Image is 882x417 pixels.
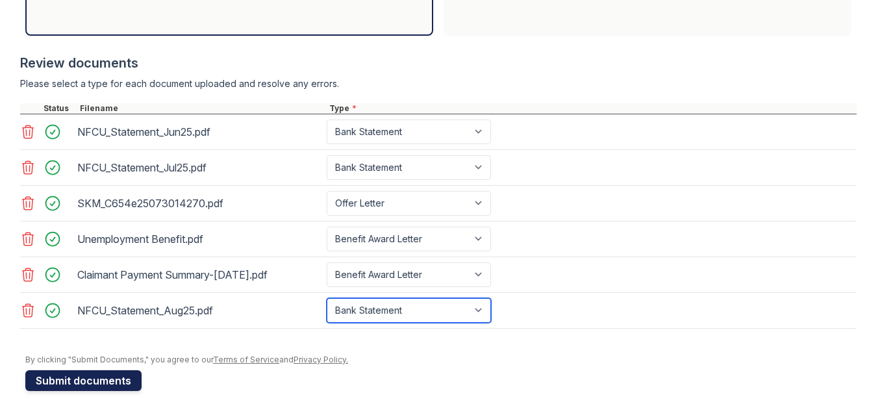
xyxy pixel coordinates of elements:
[327,103,857,114] div: Type
[77,121,321,142] div: NFCU_Statement_Jun25.pdf
[20,54,857,72] div: Review documents
[41,103,77,114] div: Status
[77,193,321,214] div: SKM_C654e25073014270.pdf
[77,229,321,249] div: Unemployment Benefit.pdf
[25,355,857,365] div: By clicking "Submit Documents," you agree to our and
[294,355,348,364] a: Privacy Policy.
[25,370,142,391] button: Submit documents
[77,264,321,285] div: Claimant Payment Summary-[DATE].pdf
[77,300,321,321] div: NFCU_Statement_Aug25.pdf
[213,355,279,364] a: Terms of Service
[77,103,327,114] div: Filename
[77,157,321,178] div: NFCU_Statement_Jul25.pdf
[20,77,857,90] div: Please select a type for each document uploaded and resolve any errors.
